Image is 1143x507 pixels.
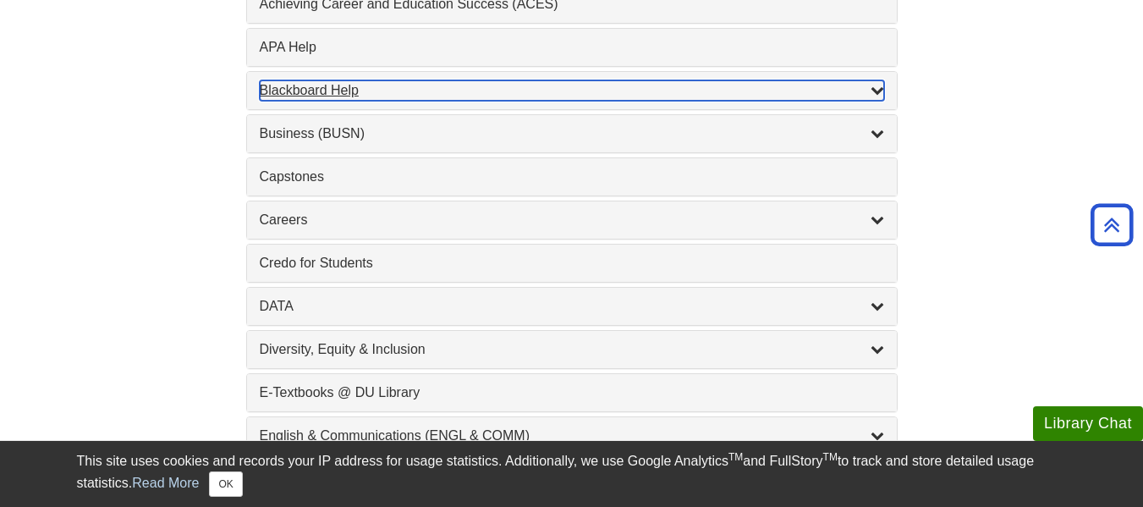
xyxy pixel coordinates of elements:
a: Business (BUSN) [260,124,884,144]
a: DATA [260,296,884,317]
sup: TM [728,451,743,463]
a: E-Textbooks @ DU Library [260,383,884,403]
a: Credo for Students [260,253,884,273]
sup: TM [823,451,838,463]
a: APA Help [260,37,884,58]
a: Read More [132,476,199,490]
button: Library Chat [1033,406,1143,441]
a: Diversity, Equity & Inclusion [260,339,884,360]
a: Careers [260,210,884,230]
a: Back to Top [1085,213,1139,236]
a: Blackboard Help [260,80,884,101]
a: English & Communications (ENGL & COMM) [260,426,884,446]
div: This site uses cookies and records your IP address for usage statistics. Additionally, we use Goo... [77,451,1067,497]
a: Capstones [260,167,884,187]
button: Close [209,471,242,497]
